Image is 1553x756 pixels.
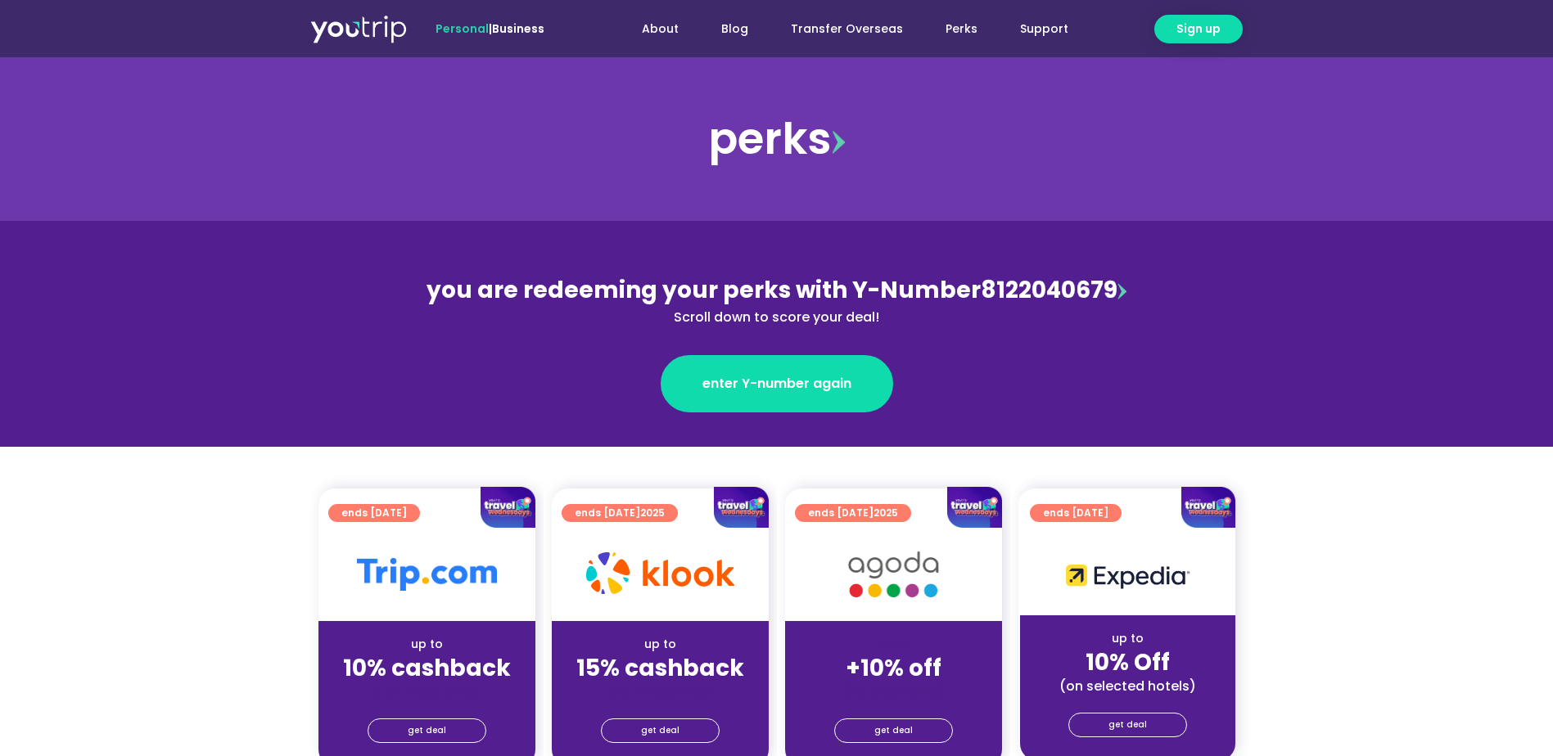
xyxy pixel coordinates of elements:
[621,14,700,44] a: About
[702,374,851,394] span: enter Y-number again
[1154,15,1243,43] a: Sign up
[343,652,511,684] strong: 10% cashback
[661,355,893,412] a: enter Y-number again
[565,683,756,700] div: (for stays only)
[878,636,909,652] span: up to
[1176,20,1221,38] span: Sign up
[436,20,544,37] span: |
[834,718,953,743] a: get deal
[436,20,489,37] span: Personal
[770,14,924,44] a: Transfer Overseas
[846,652,941,684] strong: +10% off
[700,14,770,44] a: Blog
[565,636,756,653] div: up to
[492,20,544,37] a: Business
[408,719,446,742] span: get deal
[798,683,989,700] div: (for stays only)
[924,14,999,44] a: Perks
[1033,677,1222,695] div: (on selected hotels)
[332,683,522,700] div: (for stays only)
[1108,713,1147,736] span: get deal
[1033,630,1222,647] div: up to
[576,652,744,684] strong: 15% cashback
[368,718,486,743] a: get deal
[332,636,522,653] div: up to
[589,14,1090,44] nav: Menu
[641,719,679,742] span: get deal
[999,14,1090,44] a: Support
[422,273,1132,327] div: 8122040679
[601,718,720,743] a: get deal
[422,308,1132,327] div: Scroll down to score your deal!
[1068,713,1187,737] a: get deal
[427,274,981,306] span: you are redeeming your perks with Y-Number
[1086,646,1170,678] strong: 10% Off
[874,719,913,742] span: get deal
